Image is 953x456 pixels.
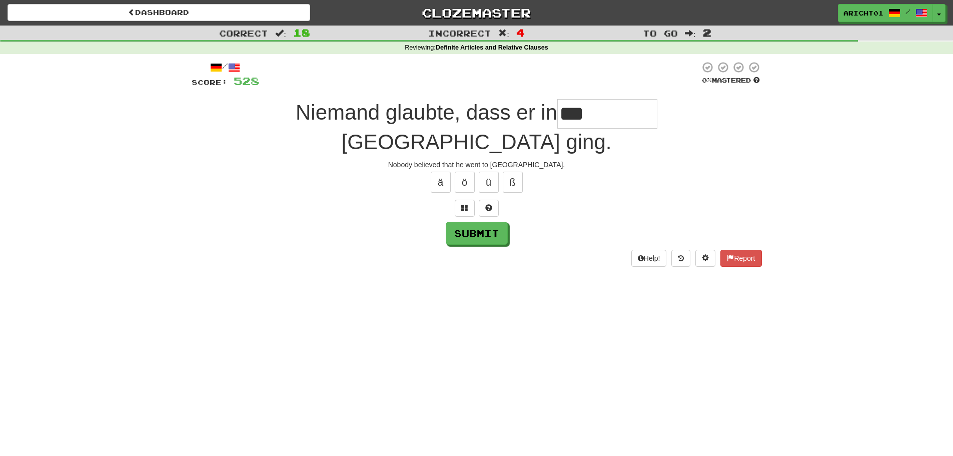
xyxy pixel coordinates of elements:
[479,200,499,217] button: Single letter hint - you only get 1 per sentence and score half the points! alt+h
[703,27,711,39] span: 2
[479,172,499,193] button: ü
[685,29,696,38] span: :
[700,76,762,85] div: Mastered
[446,222,508,245] button: Submit
[296,101,557,124] span: Niemand glaubte, dass er in
[720,250,761,267] button: Report
[671,250,690,267] button: Round history (alt+y)
[428,28,491,38] span: Incorrect
[219,28,268,38] span: Correct
[192,160,762,170] div: Nobody believed that he went to [GEOGRAPHIC_DATA].
[905,8,910,15] span: /
[325,4,628,22] a: Clozemaster
[275,29,286,38] span: :
[436,44,548,51] strong: Definite Articles and Relative Clauses
[631,250,667,267] button: Help!
[503,172,523,193] button: ß
[643,28,678,38] span: To go
[234,75,259,87] span: 528
[498,29,509,38] span: :
[192,78,228,87] span: Score:
[843,9,883,18] span: aricht01
[455,172,475,193] button: ö
[431,172,451,193] button: ä
[455,200,475,217] button: Switch sentence to multiple choice alt+p
[293,27,310,39] span: 18
[192,61,259,74] div: /
[342,130,612,154] span: [GEOGRAPHIC_DATA] ging.
[8,4,310,21] a: Dashboard
[516,27,525,39] span: 4
[702,76,712,84] span: 0 %
[838,4,933,22] a: aricht01 /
